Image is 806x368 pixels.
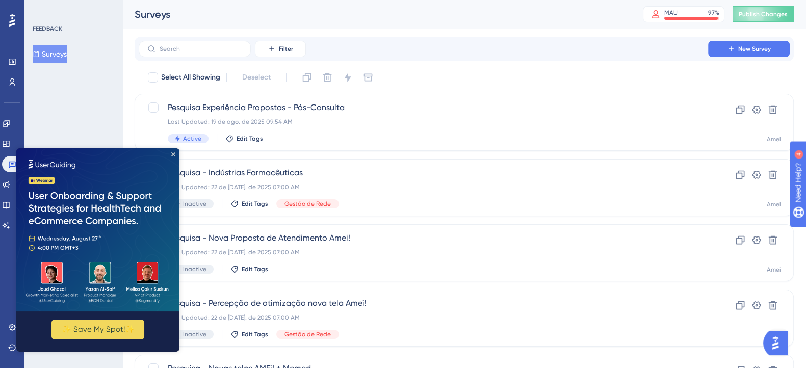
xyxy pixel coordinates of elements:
[708,9,719,17] div: 97 %
[767,331,781,339] div: Amei
[168,313,679,322] div: Last Updated: 22 de [DATE]. de 2025 07:00 AM
[225,135,263,143] button: Edit Tags
[230,265,268,273] button: Edit Tags
[279,45,293,53] span: Filter
[183,200,206,208] span: Inactive
[738,45,771,53] span: New Survey
[284,330,331,338] span: Gestão de Rede
[183,265,206,273] span: Inactive
[168,248,679,256] div: Last Updated: 22 de [DATE]. de 2025 07:00 AM
[155,4,159,8] div: Close Preview
[168,232,679,244] span: Pesquisa - Nova Proposta de Atendimento Amei!
[242,200,268,208] span: Edit Tags
[168,167,679,179] span: Pesquisa - Indústrias Farmacêuticas
[35,171,128,191] button: ✨ Save My Spot!✨
[763,328,794,358] iframe: UserGuiding AI Assistant Launcher
[739,10,788,18] span: Publish Changes
[230,200,268,208] button: Edit Tags
[767,266,781,274] div: Amei
[168,183,679,191] div: Last Updated: 22 de [DATE]. de 2025 07:00 AM
[33,24,62,33] div: FEEDBACK
[242,265,268,273] span: Edit Tags
[237,135,263,143] span: Edit Tags
[183,330,206,338] span: Inactive
[168,118,679,126] div: Last Updated: 19 de ago. de 2025 09:54 AM
[168,101,679,114] span: Pesquisa Experiência Propostas - Pós-Consulta
[183,135,201,143] span: Active
[71,5,74,13] div: 4
[242,71,271,84] span: Deselect
[135,7,617,21] div: Surveys
[168,297,679,309] span: Pesquisa - Percepção de otimização nova tela Amei!
[230,330,268,338] button: Edit Tags
[255,41,306,57] button: Filter
[767,200,781,208] div: Amei
[161,71,220,84] span: Select All Showing
[160,45,242,52] input: Search
[284,200,331,208] span: Gestão de Rede
[233,68,280,87] button: Deselect
[24,3,64,15] span: Need Help?
[733,6,794,22] button: Publish Changes
[242,330,268,338] span: Edit Tags
[664,9,678,17] div: MAU
[708,41,790,57] button: New Survey
[33,45,67,63] button: Surveys
[767,135,781,143] div: Amei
